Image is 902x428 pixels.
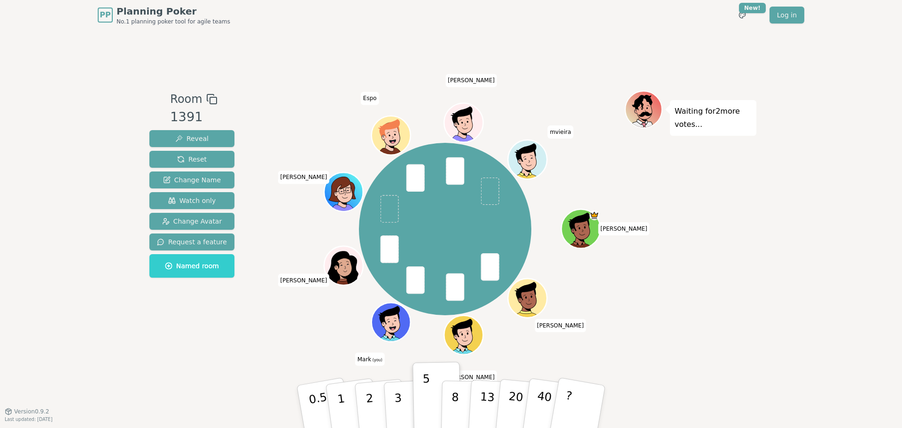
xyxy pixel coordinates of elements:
a: Log in [770,7,804,23]
p: 5 [423,372,431,423]
button: Reveal [149,130,234,147]
p: Waiting for 2 more votes... [675,105,752,131]
span: Click to change your name [445,74,497,87]
span: Request a feature [157,237,227,247]
span: Reveal [175,134,209,143]
span: Click to change your name [361,92,379,105]
span: Click to change your name [445,371,497,384]
button: Change Avatar [149,213,234,230]
span: Click to change your name [355,353,385,366]
span: Reset [177,155,207,164]
span: Last updated: [DATE] [5,417,53,422]
span: Watch only [168,196,216,205]
span: Click to change your name [278,274,330,287]
span: Click to change your name [278,171,330,184]
div: 1391 [170,108,217,127]
span: Version 0.9.2 [14,408,49,415]
button: Click to change your avatar [373,304,410,341]
span: Room [170,91,202,108]
span: Click to change your name [598,222,650,235]
span: Planning Poker [117,5,230,18]
span: Change Name [163,175,221,185]
button: Change Name [149,171,234,188]
button: New! [734,7,751,23]
span: Click to change your name [547,125,573,139]
button: Reset [149,151,234,168]
span: Change Avatar [162,217,222,226]
button: Request a feature [149,233,234,250]
button: Version0.9.2 [5,408,49,415]
span: Rafael is the host [590,210,599,220]
span: PP [100,9,110,21]
div: New! [739,3,766,13]
button: Watch only [149,192,234,209]
a: PPPlanning PokerNo.1 planning poker tool for agile teams [98,5,230,25]
span: Named room [165,261,219,271]
span: Click to change your name [535,319,586,332]
button: Named room [149,254,234,278]
span: (you) [371,358,382,362]
span: No.1 planning poker tool for agile teams [117,18,230,25]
